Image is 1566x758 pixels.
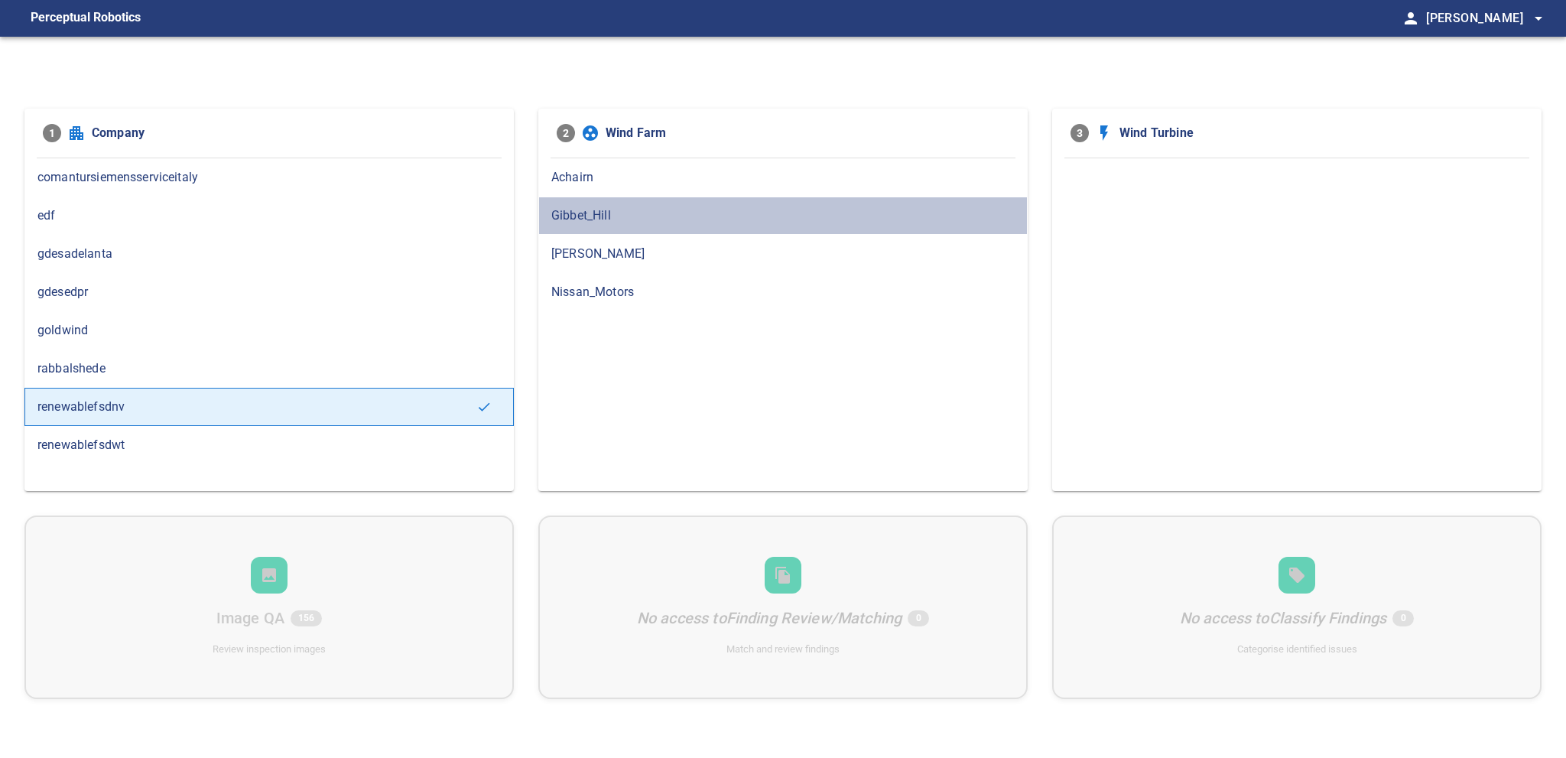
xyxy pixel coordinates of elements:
[551,283,1015,301] span: Nissan_Motors
[24,273,514,311] div: gdesedpr
[24,388,514,426] div: renewablefsdnv
[606,124,1009,142] span: Wind Farm
[92,124,495,142] span: Company
[551,207,1015,225] span: Gibbet_Hill
[37,207,501,225] span: edf
[37,321,501,340] span: goldwind
[1119,124,1523,142] span: Wind Turbine
[538,158,1028,197] div: Achairn
[24,311,514,350] div: goldwind
[24,426,514,464] div: renewablefsdwt
[37,168,501,187] span: comantursiemensserviceitaly
[24,350,514,388] div: rabbalshede
[24,197,514,235] div: edf
[37,245,501,263] span: gdesadelanta
[37,436,501,454] span: renewablefsdwt
[37,359,501,378] span: rabbalshede
[1529,9,1548,28] span: arrow_drop_down
[31,6,141,31] figcaption: Perceptual Robotics
[1426,8,1548,29] span: [PERSON_NAME]
[551,245,1015,263] span: [PERSON_NAME]
[43,124,61,142] span: 1
[538,235,1028,273] div: [PERSON_NAME]
[1071,124,1089,142] span: 3
[1420,3,1548,34] button: [PERSON_NAME]
[538,273,1028,311] div: Nissan_Motors
[37,283,501,301] span: gdesedpr
[24,235,514,273] div: gdesadelanta
[551,168,1015,187] span: Achairn
[538,197,1028,235] div: Gibbet_Hill
[37,398,476,416] span: renewablefsdnv
[24,158,514,197] div: comantursiemensserviceitaly
[1402,9,1420,28] span: person
[557,124,575,142] span: 2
